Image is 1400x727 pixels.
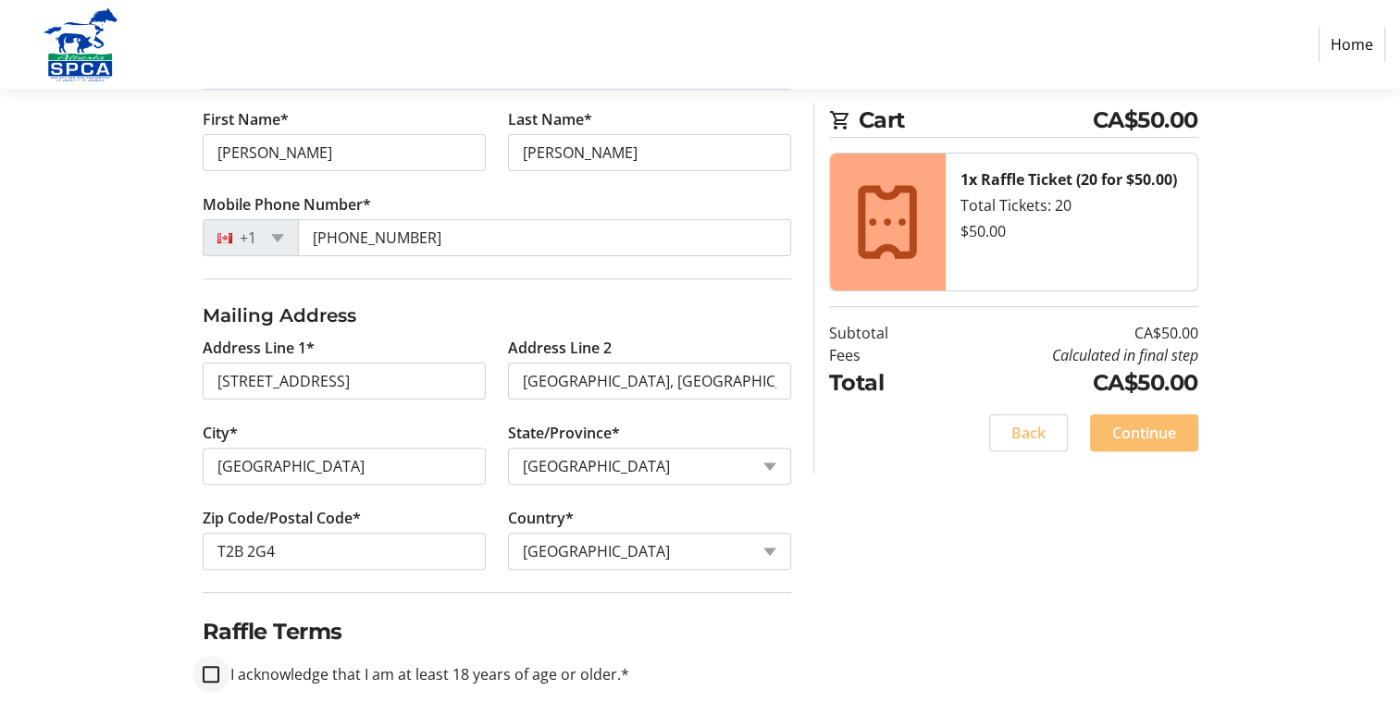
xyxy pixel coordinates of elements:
td: Subtotal [829,322,935,344]
img: Alberta SPCA's Logo [15,7,146,81]
input: Address [203,363,486,400]
label: I acknowledge that I am at least 18 years of age or older.* [219,663,629,685]
h2: Raffle Terms [203,615,791,648]
label: Mobile Phone Number* [203,193,371,216]
label: Address Line 2 [508,337,612,359]
input: Zip or Postal Code [203,533,486,570]
label: Zip Code/Postal Code* [203,507,361,529]
td: CA$50.00 [935,366,1198,400]
label: State/Province* [508,422,620,444]
input: (506) 234-5678 [298,219,791,256]
td: Calculated in final step [935,344,1198,366]
span: Continue [1112,422,1176,444]
h3: Mailing Address [203,302,791,329]
a: Home [1319,27,1385,62]
div: Total Tickets: 20 [960,194,1183,216]
span: Cart [859,104,1093,137]
strong: 1x Raffle Ticket (20 for $50.00) [960,169,1177,190]
td: CA$50.00 [935,322,1198,344]
span: Back [1011,422,1046,444]
button: Continue [1090,414,1198,451]
td: Fees [829,344,935,366]
label: City* [203,422,238,444]
input: City [203,448,486,485]
label: Country* [508,507,574,529]
td: Total [829,366,935,400]
label: Address Line 1* [203,337,315,359]
label: Last Name* [508,108,592,130]
button: Back [989,414,1068,451]
div: $50.00 [960,220,1183,242]
span: CA$50.00 [1093,104,1198,137]
label: First Name* [203,108,289,130]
